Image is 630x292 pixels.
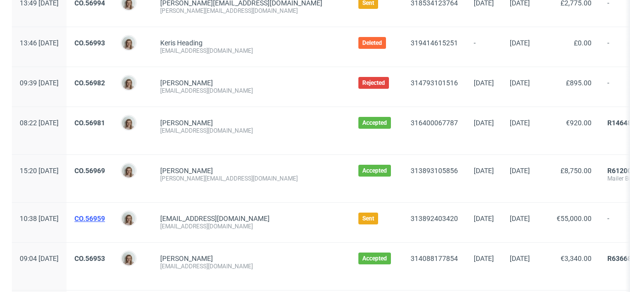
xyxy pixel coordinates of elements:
a: CO.56993 [74,39,105,47]
img: Monika Poźniak [122,36,136,50]
span: [DATE] [510,255,530,262]
span: €55,000.00 [557,215,592,222]
img: Monika Poźniak [122,252,136,265]
div: [EMAIL_ADDRESS][DOMAIN_NAME] [160,47,343,55]
a: [PERSON_NAME] [160,79,213,87]
span: £895.00 [566,79,592,87]
span: Accepted [362,255,387,262]
span: [DATE] [474,119,494,127]
span: [EMAIL_ADDRESS][DOMAIN_NAME] [160,215,270,222]
span: 10:38 [DATE] [20,215,59,222]
a: 316400067787 [411,119,458,127]
span: [DATE] [474,255,494,262]
span: [DATE] [474,79,494,87]
span: [DATE] [474,167,494,175]
div: [EMAIL_ADDRESS][DOMAIN_NAME] [160,222,343,230]
a: CO.56981 [74,119,105,127]
a: 314088177854 [411,255,458,262]
span: Accepted [362,119,387,127]
a: 313893105856 [411,167,458,175]
a: [PERSON_NAME] [160,255,213,262]
span: - [474,39,494,55]
span: £0.00 [574,39,592,47]
a: CO.56969 [74,167,105,175]
a: [PERSON_NAME] [160,167,213,175]
div: [PERSON_NAME][EMAIL_ADDRESS][DOMAIN_NAME] [160,7,343,15]
div: [EMAIL_ADDRESS][DOMAIN_NAME] [160,87,343,95]
a: 319414615251 [411,39,458,47]
div: [PERSON_NAME][EMAIL_ADDRESS][DOMAIN_NAME] [160,175,343,182]
a: Keris Heading [160,39,203,47]
span: 09:39 [DATE] [20,79,59,87]
span: [DATE] [510,167,530,175]
span: 15:20 [DATE] [20,167,59,175]
span: [DATE] [474,215,494,222]
span: Deleted [362,39,382,47]
a: [PERSON_NAME] [160,119,213,127]
span: €3,340.00 [560,255,592,262]
div: [EMAIL_ADDRESS][DOMAIN_NAME] [160,262,343,270]
span: Rejected [362,79,385,87]
span: 09:04 [DATE] [20,255,59,262]
img: Monika Poźniak [122,76,136,90]
a: CO.56953 [74,255,105,262]
img: Monika Poźniak [122,212,136,225]
span: €920.00 [566,119,592,127]
a: CO.56982 [74,79,105,87]
span: [DATE] [510,79,530,87]
span: Sent [362,215,374,222]
img: Monika Poźniak [122,164,136,178]
span: 08:22 [DATE] [20,119,59,127]
a: CO.56959 [74,215,105,222]
a: 313892403420 [411,215,458,222]
span: 13:46 [DATE] [20,39,59,47]
span: [DATE] [510,119,530,127]
div: [EMAIL_ADDRESS][DOMAIN_NAME] [160,127,343,135]
span: £8,750.00 [560,167,592,175]
span: [DATE] [510,215,530,222]
span: Accepted [362,167,387,175]
span: [DATE] [510,39,530,47]
a: 314793101516 [411,79,458,87]
img: Monika Poźniak [122,116,136,130]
